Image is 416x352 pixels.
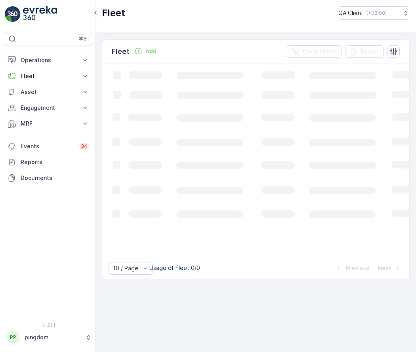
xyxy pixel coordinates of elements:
[21,104,76,112] p: Engagement
[5,6,21,22] img: logo
[21,56,76,64] p: Operations
[21,72,76,80] p: Fleet
[149,264,200,272] p: Usage of Fleet : 0/0
[21,158,89,166] p: Reports
[79,36,87,42] p: ⌘B
[366,10,387,16] p: ( +03:00 )
[21,142,74,150] p: Events
[338,9,363,17] p: QA Client
[81,143,88,149] p: 34
[21,174,89,182] p: Documents
[102,7,125,19] p: Fleet
[378,264,391,272] p: Next
[7,331,19,344] div: PP
[21,88,76,96] p: Asset
[377,264,403,273] button: Next
[21,120,76,128] p: MRF
[5,170,92,186] a: Documents
[345,45,384,58] button: Export
[5,138,92,154] a: Events34
[5,323,92,327] span: v 1.51.1
[5,154,92,170] a: Reports
[5,329,92,346] button: PPpingdom
[287,45,342,58] button: Clear Filters
[361,48,379,55] p: Export
[23,6,57,22] img: logo_light-DOdMpM7g.png
[5,100,92,116] button: Engagement
[5,84,92,100] button: Asset
[5,68,92,84] button: Fleet
[5,52,92,68] button: Operations
[112,46,130,57] p: Fleet
[345,264,370,272] p: Previous
[338,6,410,20] button: QA Client(+03:00)
[25,333,81,341] p: pingdom
[303,48,337,55] p: Clear Filters
[334,264,371,273] button: Previous
[145,47,156,55] p: Add
[131,46,160,56] button: Add
[5,116,92,132] button: MRF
